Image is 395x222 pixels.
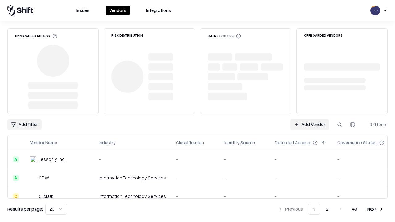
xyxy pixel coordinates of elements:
[13,156,19,162] div: A
[224,139,255,146] div: Identity Source
[15,34,57,39] div: Unmanaged Access
[111,34,143,37] div: Risk Distribution
[347,203,362,215] button: 49
[290,119,329,130] a: Add Vendor
[275,156,327,162] div: -
[99,193,166,199] div: Information Technology Services
[304,34,343,37] div: Offboarded Vendors
[224,193,265,199] div: -
[106,6,130,15] button: Vendors
[363,121,388,128] div: 971 items
[142,6,175,15] button: Integrations
[176,156,214,162] div: -
[13,193,19,199] div: C
[337,175,394,181] div: -
[224,156,265,162] div: -
[337,139,377,146] div: Governance Status
[321,203,334,215] button: 2
[208,34,241,39] div: Data Exposure
[39,156,65,162] div: Lessonly, Inc.
[99,139,116,146] div: Industry
[337,193,394,199] div: -
[30,175,36,181] img: CDW
[7,206,43,212] p: Results per page:
[39,193,54,199] div: ClickUp
[30,156,36,162] img: Lessonly, Inc.
[275,175,327,181] div: -
[39,175,49,181] div: CDW
[176,139,204,146] div: Classification
[30,193,36,199] img: ClickUp
[73,6,93,15] button: Issues
[30,139,57,146] div: Vendor Name
[274,203,388,215] nav: pagination
[7,119,42,130] button: Add Filter
[337,156,394,162] div: -
[275,193,327,199] div: -
[308,203,320,215] button: 1
[364,203,388,215] button: Next
[176,175,214,181] div: -
[224,175,265,181] div: -
[13,175,19,181] div: A
[176,193,214,199] div: -
[99,156,166,162] div: -
[99,175,166,181] div: Information Technology Services
[275,139,310,146] div: Detected Access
